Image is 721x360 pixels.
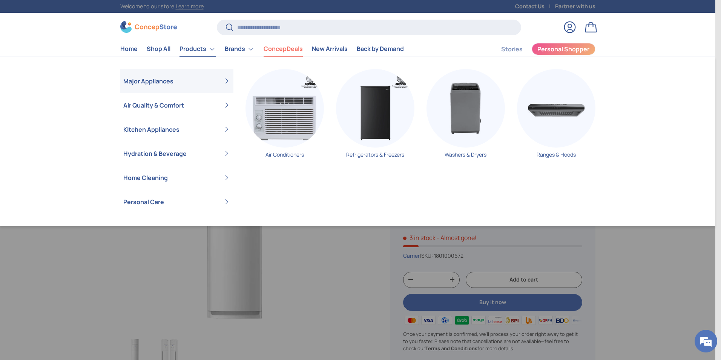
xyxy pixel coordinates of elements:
a: Personal Shopper [532,43,595,55]
a: Back by Demand [357,42,404,56]
nav: Primary [120,42,404,57]
a: Home [120,42,138,56]
div: Minimize live chat window [124,4,142,22]
summary: Products [175,42,220,57]
textarea: Type your message and hit 'Enter' [4,206,144,232]
span: We're online! [44,95,104,171]
a: Stories [501,42,523,57]
nav: Secondary [483,42,595,57]
summary: Brands [220,42,259,57]
img: ConcepStore [120,21,177,33]
div: Chat with us now [39,42,127,52]
a: ConcepDeals [264,42,303,56]
a: New Arrivals [312,42,348,56]
span: Personal Shopper [537,46,589,52]
a: Shop All [147,42,170,56]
